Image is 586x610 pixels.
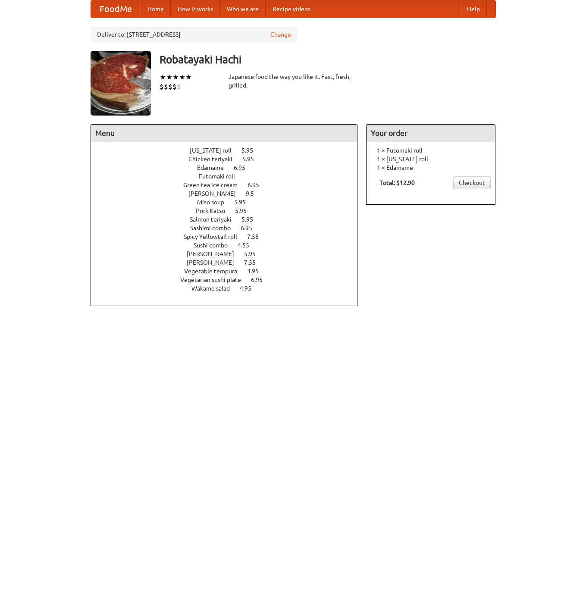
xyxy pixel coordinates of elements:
[190,147,269,154] a: [US_STATE] roll 5.95
[91,125,357,142] h4: Menu
[266,0,317,18] a: Recipe videos
[234,164,254,171] span: 6.95
[91,0,141,18] a: FoodMe
[191,285,238,292] span: Wakame salad
[188,190,244,197] span: [PERSON_NAME]
[194,242,265,249] a: Sushi combo 4.55
[187,259,272,266] a: [PERSON_NAME] 7.55
[172,72,179,82] li: ★
[190,225,239,231] span: Sashimi combo
[187,250,272,257] a: [PERSON_NAME] 5.95
[160,72,166,82] li: ★
[188,156,270,163] a: Chicken teriyaki 5.95
[184,268,275,275] a: Vegetable tempura 3.95
[91,51,151,116] img: angular.jpg
[185,72,192,82] li: ★
[141,0,171,18] a: Home
[190,216,269,223] a: Salmon teriyaki 5.95
[179,72,185,82] li: ★
[91,27,298,42] div: Deliver to: [STREET_ADDRESS]
[241,147,262,154] span: 5.95
[453,176,491,189] a: Checkout
[191,285,267,292] a: Wakame salad 4.95
[172,82,177,91] li: $
[371,163,491,172] li: 1 × Edamame
[197,199,233,206] span: Miso soup
[379,179,415,186] b: Total: $12.90
[460,0,487,18] a: Help
[184,233,275,240] a: Spicy Yellowtail roll 7.55
[183,181,275,188] a: Green tea ice cream 6.95
[247,233,267,240] span: 7.55
[229,72,358,90] div: Japanese food the way you like it. Fast, fresh, grilled.
[168,82,172,91] li: $
[187,250,243,257] span: [PERSON_NAME]
[180,276,279,283] a: Vegetarian sushi plate 6.95
[183,181,246,188] span: Green tea ice cream
[184,268,246,275] span: Vegetable tempura
[242,156,263,163] span: 5.95
[248,181,268,188] span: 6.95
[270,30,291,39] a: Change
[187,259,243,266] span: [PERSON_NAME]
[197,164,261,171] a: Edamame 6.95
[220,0,266,18] a: Who we are
[244,250,264,257] span: 5.95
[367,125,495,142] h4: Your order
[180,276,250,283] span: Vegetarian sushi plate
[190,216,240,223] span: Salmon teriyaki
[251,276,271,283] span: 6.95
[196,207,263,214] a: Pork Katsu 5.95
[197,164,232,171] span: Edamame
[246,190,263,197] span: 9.5
[199,173,260,180] a: Futomaki roll
[234,199,254,206] span: 5.95
[247,268,267,275] span: 3.95
[240,285,260,292] span: 4.95
[171,0,220,18] a: How it works
[241,225,261,231] span: 6.95
[177,82,181,91] li: $
[197,199,262,206] a: Miso soup 5.95
[241,216,262,223] span: 5.95
[188,156,241,163] span: Chicken teriyaki
[190,225,268,231] a: Sashimi combo 6.95
[184,233,246,240] span: Spicy Yellowtail roll
[238,242,258,249] span: 4.55
[235,207,255,214] span: 5.95
[160,51,496,68] h3: Robatayaki Hachi
[166,72,172,82] li: ★
[371,155,491,163] li: 1 × [US_STATE] roll
[194,242,236,249] span: Sushi combo
[188,190,270,197] a: [PERSON_NAME] 9.5
[160,82,164,91] li: $
[196,207,234,214] span: Pork Katsu
[190,147,240,154] span: [US_STATE] roll
[199,173,244,180] span: Futomaki roll
[244,259,264,266] span: 7.55
[164,82,168,91] li: $
[371,146,491,155] li: 1 × Futomaki roll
